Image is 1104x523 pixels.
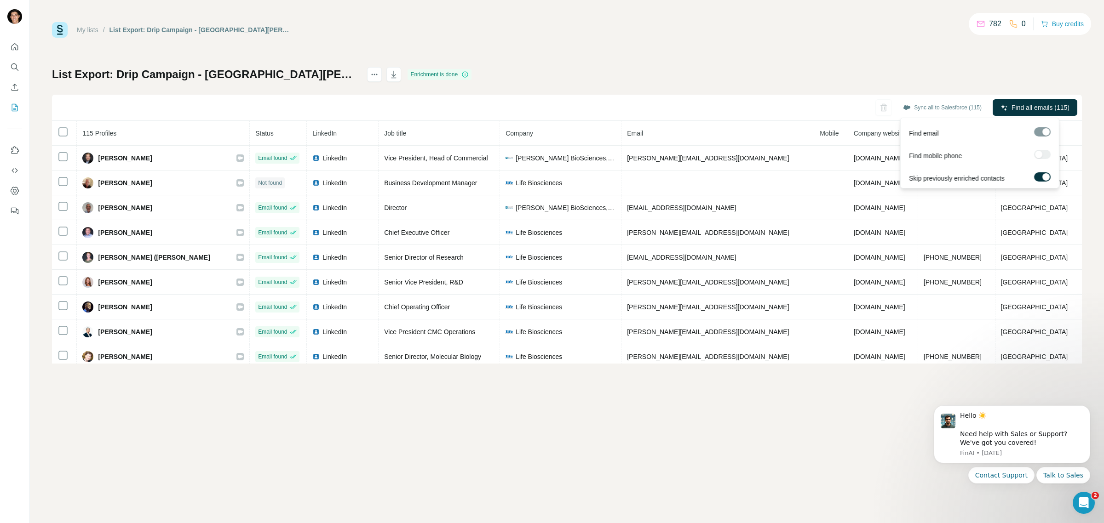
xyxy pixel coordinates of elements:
h1: List Export: Drip Campaign - [GEOGRAPHIC_DATA][PERSON_NAME] - [DATE] 18:24 [52,67,359,82]
span: Email found [258,328,287,336]
span: [GEOGRAPHIC_DATA] [1001,204,1068,211]
span: Senior Director, Molecular Biology [384,353,481,360]
span: [PERSON_NAME] ([PERSON_NAME] [98,253,210,262]
img: Avatar [82,277,93,288]
span: LinkedIn [322,352,347,361]
img: company-logo [506,254,513,261]
button: Search [7,59,22,75]
span: [PERSON_NAME] [98,352,152,361]
span: LinkedIn [322,253,347,262]
img: LinkedIn logo [312,328,320,335]
p: 782 [989,18,1001,29]
span: [PERSON_NAME][EMAIL_ADDRESS][DOMAIN_NAME] [627,353,789,360]
span: Status [255,130,274,137]
span: LinkedIn [322,178,347,188]
span: [GEOGRAPHIC_DATA] [1001,229,1068,236]
span: Company website [854,130,905,137]
span: Find all emails (115) [1012,103,1069,112]
img: company-logo [506,229,513,236]
span: Life Biosciences [516,253,562,262]
span: Email found [258,154,287,162]
span: [PERSON_NAME][EMAIL_ADDRESS][DOMAIN_NAME] [627,303,789,311]
span: [GEOGRAPHIC_DATA] [1001,279,1068,286]
img: LinkedIn logo [312,254,320,261]
button: Quick start [7,39,22,55]
span: [PERSON_NAME][EMAIL_ADDRESS][DOMAIN_NAME] [627,154,789,162]
span: [EMAIL_ADDRESS][DOMAIN_NAME] [627,204,736,211]
img: company-logo [506,206,513,208]
img: company-logo [506,157,513,159]
img: Avatar [82,301,93,313]
span: [DOMAIN_NAME] [854,179,905,187]
span: Life Biosciences [516,228,562,237]
li: / [103,25,105,34]
img: LinkedIn logo [312,154,320,162]
img: Avatar [82,227,93,238]
span: Life Biosciences [516,302,562,312]
span: Not found [258,179,282,187]
img: LinkedIn logo [312,179,320,187]
span: [PERSON_NAME] [98,327,152,336]
button: Enrich CSV [7,79,22,96]
span: [PERSON_NAME] [98,153,152,163]
img: LinkedIn logo [312,353,320,360]
span: Job title [384,130,406,137]
span: Director [384,204,407,211]
span: Find mobile phone [909,151,962,160]
span: [DOMAIN_NAME] [854,154,905,162]
span: LinkedIn [322,203,347,212]
span: Email found [258,253,287,261]
span: [PERSON_NAME] [98,178,152,188]
span: [GEOGRAPHIC_DATA] [1001,328,1068,335]
span: Vice President CMC Operations [384,328,475,335]
span: [PERSON_NAME][EMAIL_ADDRESS][DOMAIN_NAME] [627,328,789,335]
img: company-logo [506,279,513,286]
span: [DOMAIN_NAME] [854,353,905,360]
button: Feedback [7,203,22,219]
button: Sync all to Salesforce (115) [897,101,988,114]
img: Avatar [7,9,22,24]
span: LinkedIn [322,278,347,287]
iframe: Intercom notifications message [920,393,1104,518]
a: My lists [77,26,98,34]
span: [DOMAIN_NAME] [854,204,905,211]
img: company-logo [506,328,513,335]
span: 2 [1092,492,1099,499]
button: Use Surfe API [7,162,22,179]
div: List Export: Drip Campaign - [GEOGRAPHIC_DATA][PERSON_NAME] - [DATE] 18:24 [109,25,292,34]
span: LinkedIn [322,228,347,237]
img: Avatar [82,252,93,263]
span: LinkedIn [322,327,347,336]
span: [DOMAIN_NAME] [854,328,905,335]
span: Email found [258,278,287,286]
span: [DOMAIN_NAME] [854,303,905,311]
span: [EMAIL_ADDRESS][DOMAIN_NAME] [627,254,736,261]
span: Skip previously enriched contacts [909,173,1005,182]
span: Mobile [820,130,839,137]
span: [PERSON_NAME] [98,278,152,287]
img: LinkedIn logo [312,303,320,311]
img: Surfe Logo [52,22,68,38]
span: Senior Vice President, R&D [384,279,463,286]
span: [GEOGRAPHIC_DATA] [1001,353,1068,360]
span: LinkedIn [312,130,337,137]
button: Use Surfe on LinkedIn [7,142,22,159]
button: Find all emails (115) [993,99,1077,116]
span: [PHONE_NUMBER] [924,254,982,261]
span: Find email [909,128,939,137]
img: Avatar [82,153,93,164]
span: [PHONE_NUMBER] [924,279,982,286]
span: [PERSON_NAME][EMAIL_ADDRESS][DOMAIN_NAME] [627,279,789,286]
img: LinkedIn logo [312,204,320,211]
p: 0 [1022,18,1026,29]
span: Life Biosciences [516,178,562,188]
span: [PERSON_NAME] BioSciences, Inc. [516,203,615,212]
span: Life Biosciences [516,278,562,287]
button: Dashboard [7,182,22,199]
span: [DOMAIN_NAME] [854,279,905,286]
span: Email found [258,204,287,212]
img: Avatar [82,177,93,188]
